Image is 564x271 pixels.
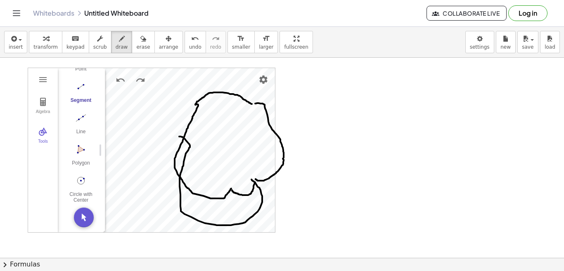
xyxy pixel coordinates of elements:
span: insert [9,44,23,50]
button: Log in [508,5,547,21]
span: larger [259,44,273,50]
span: scrub [93,44,107,50]
button: new [496,31,516,53]
button: arrange [154,31,183,53]
button: erase [132,31,154,53]
button: load [540,31,560,53]
span: keypad [66,44,85,50]
button: settings [465,31,494,53]
button: Collaborate Live [427,6,507,21]
span: settings [470,44,490,50]
button: format_sizesmaller [227,31,255,53]
button: fullscreen [280,31,313,53]
button: format_sizelarger [254,31,278,53]
i: keyboard [71,34,79,44]
button: draw [111,31,133,53]
span: smaller [232,44,250,50]
button: redoredo [206,31,226,53]
button: transform [29,31,62,53]
i: format_size [237,34,245,44]
button: undoundo [185,31,206,53]
span: new [500,44,511,50]
button: Toggle navigation [10,7,23,20]
span: redo [210,44,221,50]
span: save [522,44,533,50]
i: redo [212,34,220,44]
i: undo [191,34,199,44]
a: Whiteboards [33,9,74,17]
span: load [545,44,555,50]
button: scrub [89,31,111,53]
i: format_size [262,34,270,44]
button: insert [4,31,27,53]
span: fullscreen [284,44,308,50]
button: keyboardkeypad [62,31,89,53]
span: undo [189,44,201,50]
button: save [517,31,538,53]
span: draw [116,44,128,50]
span: transform [33,44,58,50]
span: erase [136,44,150,50]
span: Collaborate Live [434,9,500,17]
span: arrange [159,44,178,50]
